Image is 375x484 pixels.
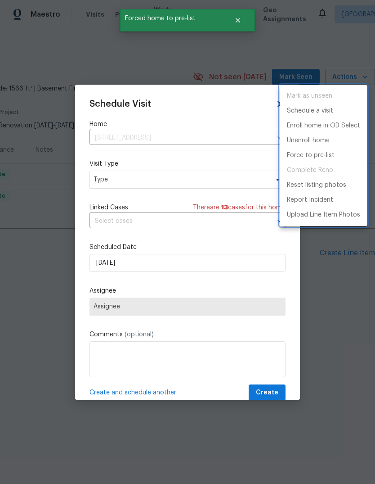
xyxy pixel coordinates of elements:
p: Unenroll home [287,136,330,145]
span: Project is already completed [280,163,367,178]
p: Upload Line Item Photos [287,210,360,220]
p: Force to pre-list [287,151,335,160]
p: Reset listing photos [287,181,346,190]
p: Report Incident [287,195,333,205]
p: Enroll home in OD Select [287,121,360,131]
p: Schedule a visit [287,106,333,116]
